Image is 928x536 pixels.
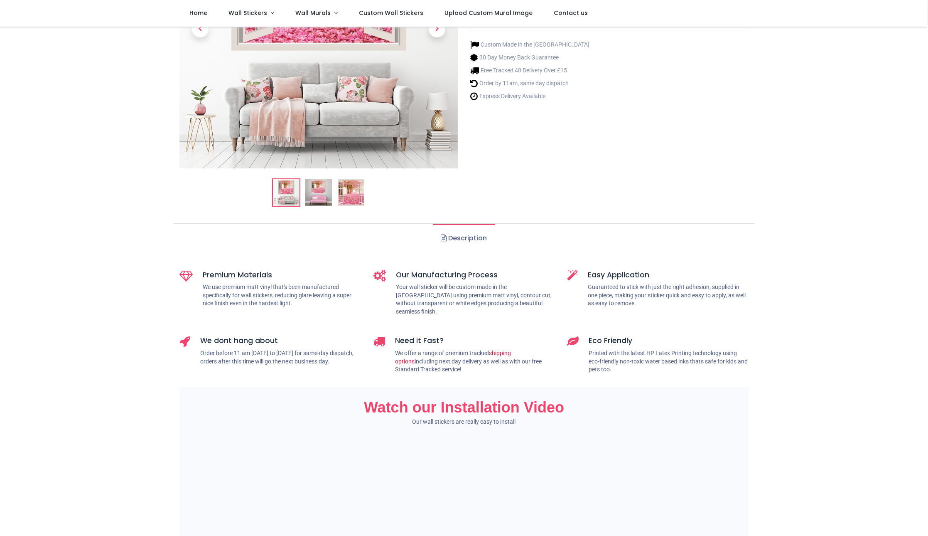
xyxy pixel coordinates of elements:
li: Order by 11am, same day dispatch [470,79,589,88]
h5: Our Manufacturing Process [396,270,555,280]
p: Our wall stickers are really easy to install [179,418,749,426]
img: WS-57404-02 [305,179,332,206]
h5: We dont hang about [200,336,361,346]
h5: Premium Materials [203,270,361,280]
p: Your wall sticker will be custom made in the [GEOGRAPHIC_DATA] using premium matt vinyl, contour ... [396,283,555,316]
img: Pink Cherry Blossom Trees 3D Window Wall Sticker [273,179,300,206]
h5: Easy Application [588,270,749,280]
span: Upload Custom Mural Image [444,9,533,17]
span: Next [429,21,445,37]
a: Description [433,224,495,253]
p: Order before 11 am [DATE] to [DATE] for same-day dispatch, orders after this time will go the nex... [200,349,361,366]
li: Express Delivery Available [470,92,589,101]
p: Guaranteed to stick with just the right adhesion, supplied in one piece, making your sticker quic... [588,283,749,308]
span: Watch our Installation Video [364,399,564,416]
span: Home [189,9,207,17]
h5: Eco Friendly [589,336,749,346]
p: We offer a range of premium tracked including next day delivery as well as with our free Standard... [395,349,555,374]
span: Previous [192,21,209,37]
li: Custom Made in the [GEOGRAPHIC_DATA] [470,40,589,49]
span: Wall Murals [295,9,331,17]
span: Wall Stickers [228,9,267,17]
p: Printed with the latest HP Latex Printing technology using eco-friendly non-toxic water based ink... [589,349,749,374]
span: Custom Wall Stickers [359,9,423,17]
a: shipping options [395,350,511,365]
li: 30 Day Money Back Guarantee [470,53,589,62]
li: Free Tracked 48 Delivery Over £15 [470,66,589,75]
h5: Need it Fast? [395,336,555,346]
span: Contact us [554,9,588,17]
img: WS-57404-03 [338,179,364,206]
p: We use premium matt vinyl that's been manufactured specifically for wall stickers, reducing glare... [203,283,361,308]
